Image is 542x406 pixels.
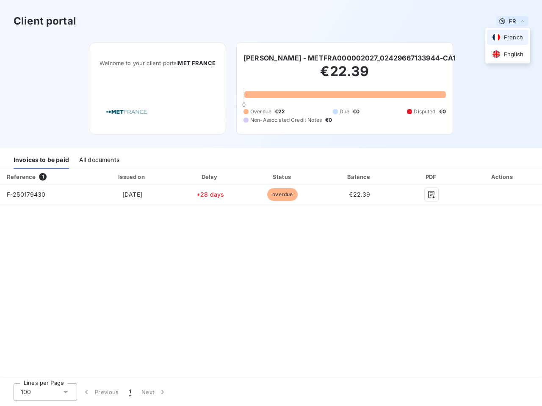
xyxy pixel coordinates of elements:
span: Due [340,108,349,115]
button: 1 [124,383,136,401]
span: overdue [267,188,298,201]
span: F-250179430 [7,191,46,198]
span: 0 [242,101,246,108]
div: Balance [321,173,398,181]
span: Disputed [414,108,435,115]
span: 100 [21,388,31,396]
span: €0 [439,108,446,115]
span: €0 [353,108,359,115]
span: 1 [39,173,47,181]
div: Actions [465,173,540,181]
span: Overdue [250,108,271,115]
span: MET FRANCE [178,60,216,66]
div: Issued on [91,173,173,181]
h6: [PERSON_NAME] - METFRA000002027_02429667133944-CA1 [243,53,456,63]
span: €22.39 [349,191,370,198]
div: All documents [79,151,119,169]
div: PDF [401,173,462,181]
span: Non-Associated Credit Notes [250,116,322,124]
span: €22 [275,108,285,115]
span: 1 [129,388,131,396]
span: French [504,33,523,41]
button: Next [136,383,172,401]
h2: €22.39 [243,63,446,88]
div: Invoices to be paid [14,151,69,169]
div: Status [247,173,318,181]
span: Welcome to your client portal [100,60,216,66]
div: Reference [7,173,36,180]
span: +28 days [196,191,224,198]
span: [DATE] [122,191,142,198]
button: Previous [77,383,124,401]
span: FR [509,18,516,25]
h3: Client portal [14,14,76,29]
span: English [504,50,523,58]
img: Company logo [100,100,154,124]
span: €0 [325,116,332,124]
div: Delay [177,173,244,181]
